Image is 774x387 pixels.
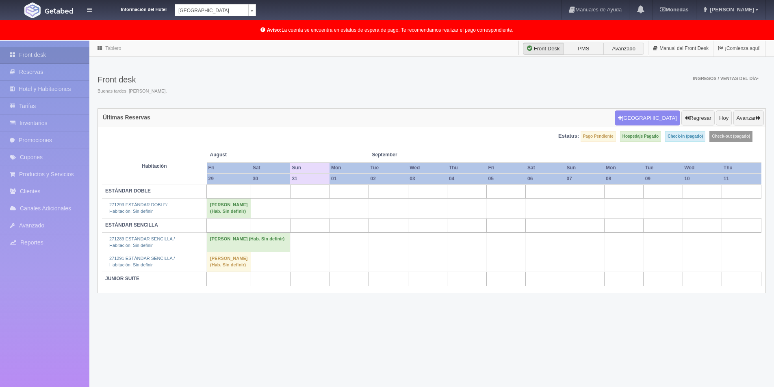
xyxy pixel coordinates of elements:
th: 08 [604,173,644,184]
button: Avanzar [733,110,764,126]
th: 30 [251,173,291,184]
th: 05 [487,173,526,184]
a: 271289 ESTÁNDAR SENCILLA /Habitación: Sin definir [109,236,175,248]
span: September [372,151,444,158]
a: 271293 ESTÁNDAR DOBLE/Habitación: Sin definir [109,202,167,214]
label: Avanzado [603,43,644,55]
th: 10 [683,173,722,184]
td: [PERSON_NAME] (Hab. Sin definir) [207,232,291,252]
label: Estatus: [558,132,579,140]
dt: Información del Hotel [102,4,167,13]
th: Tue [369,162,408,173]
a: [GEOGRAPHIC_DATA] [175,4,256,16]
img: Getabed [24,2,41,18]
th: Thu [447,162,487,173]
span: August [210,151,287,158]
th: 11 [722,173,761,184]
th: Sat [251,162,291,173]
th: 04 [447,173,487,184]
th: 06 [526,173,565,184]
th: 31 [290,173,330,184]
th: Fri [487,162,526,173]
th: 09 [644,173,683,184]
th: 02 [369,173,408,184]
b: Monedas [660,6,688,13]
th: 03 [408,173,447,184]
label: Front Desk [523,43,564,55]
td: [PERSON_NAME] (Hab. Sin definir) [207,199,251,218]
th: Thu [722,162,761,173]
th: Sun [290,162,330,173]
span: [GEOGRAPHIC_DATA] [178,4,245,17]
b: ESTÁNDAR DOBLE [105,188,151,194]
th: 01 [330,173,369,184]
label: PMS [563,43,604,55]
button: Regresar [681,110,714,126]
td: [PERSON_NAME] (Hab. Sin definir) [207,252,251,272]
label: Pago Pendiente [581,131,616,142]
th: Wed [408,162,447,173]
img: Getabed [45,8,73,14]
b: JUNIOR SUITE [105,276,139,281]
a: ¡Comienza aquí! [713,41,765,56]
th: Wed [683,162,722,173]
label: Hospedaje Pagado [620,131,661,142]
b: ESTÁNDAR SENCILLA [105,222,158,228]
th: 29 [207,173,251,184]
th: Tue [644,162,683,173]
h3: Front desk [98,75,167,84]
a: Manual del Front Desk [648,41,713,56]
button: [GEOGRAPHIC_DATA] [615,110,680,126]
th: Sun [565,162,605,173]
label: Check-in (pagado) [665,131,705,142]
th: Mon [604,162,644,173]
span: Buenas tardes, [PERSON_NAME]. [98,88,167,95]
a: 271291 ESTÁNDAR SENCILLA /Habitación: Sin definir [109,256,175,267]
button: Hoy [716,110,732,126]
h4: Últimas Reservas [103,115,150,121]
span: Ingresos / Ventas del día [693,76,759,81]
th: Sat [526,162,565,173]
th: Fri [207,162,251,173]
a: Tablero [105,45,121,51]
label: Check-out (pagado) [709,131,752,142]
th: 07 [565,173,605,184]
b: Aviso: [267,27,282,33]
th: Mon [330,162,369,173]
strong: Habitación [142,163,167,169]
span: [PERSON_NAME] [708,6,754,13]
